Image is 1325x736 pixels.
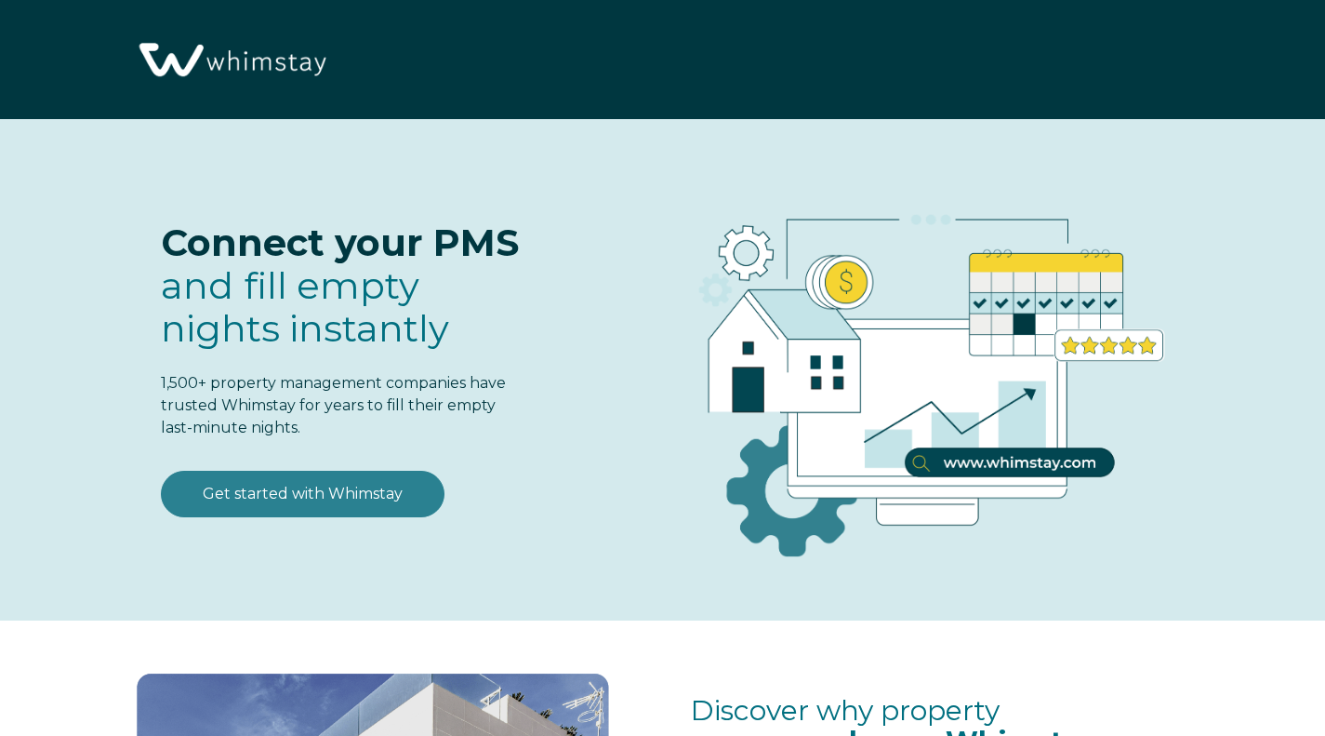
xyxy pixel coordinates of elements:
span: Connect your PMS [161,220,519,265]
span: and [161,262,449,351]
img: RBO Ilustrations-03 [593,156,1248,586]
img: Whimstay Logo-02 1 [130,9,332,113]
a: Get started with Whimstay [161,471,444,517]
span: fill empty nights instantly [161,262,449,351]
span: 1,500+ property management companies have trusted Whimstay for years to fill their empty last-min... [161,374,506,436]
